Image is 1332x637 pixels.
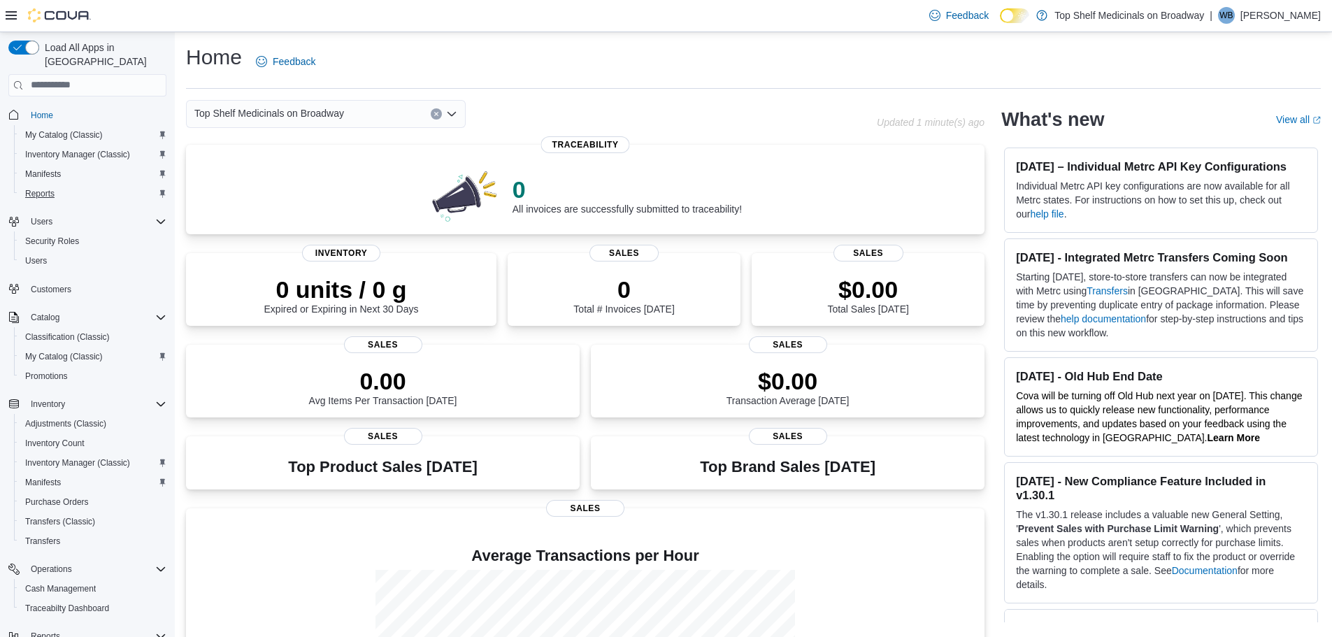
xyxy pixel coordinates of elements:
span: Transfers [25,536,60,547]
button: Clear input [431,108,442,120]
p: Starting [DATE], store-to-store transfers can now be integrated with Metrc using in [GEOGRAPHIC_D... [1016,270,1306,340]
a: Home [25,107,59,124]
span: Purchase Orders [25,496,89,508]
button: Users [3,212,172,231]
a: Security Roles [20,233,85,250]
span: Users [25,255,47,266]
a: My Catalog (Classic) [20,127,108,143]
span: My Catalog (Classic) [25,351,103,362]
h3: Top Product Sales [DATE] [288,459,477,475]
a: Customers [25,281,77,298]
span: Operations [25,561,166,578]
span: Feedback [946,8,989,22]
span: Feedback [273,55,315,69]
span: Traceability [541,136,630,153]
button: Purchase Orders [14,492,172,512]
p: | [1210,7,1212,24]
a: Reports [20,185,60,202]
span: Users [31,216,52,227]
button: Traceabilty Dashboard [14,599,172,618]
span: Transfers (Classic) [20,513,166,530]
span: Catalog [31,312,59,323]
span: Reports [20,185,166,202]
a: Classification (Classic) [20,329,115,345]
div: Total Sales [DATE] [827,275,908,315]
p: 0.00 [309,367,457,395]
button: Transfers (Classic) [14,512,172,531]
button: Adjustments (Classic) [14,414,172,434]
button: Security Roles [14,231,172,251]
span: Cova will be turning off Old Hub next year on [DATE]. This change allows us to quickly release ne... [1016,390,1302,443]
a: help file [1030,208,1064,220]
span: Sales [344,336,422,353]
span: Manifests [20,474,166,491]
button: Cash Management [14,579,172,599]
a: Cash Management [20,580,101,597]
span: Security Roles [20,233,166,250]
p: [PERSON_NAME] [1240,7,1321,24]
button: Transfers [14,531,172,551]
span: Operations [31,564,72,575]
p: Updated 1 minute(s) ago [877,117,984,128]
a: Transfers [20,533,66,550]
span: My Catalog (Classic) [20,348,166,365]
button: My Catalog (Classic) [14,347,172,366]
button: Manifests [14,473,172,492]
span: My Catalog (Classic) [20,127,166,143]
button: Inventory Manager (Classic) [14,453,172,473]
a: My Catalog (Classic) [20,348,108,365]
div: Avg Items Per Transaction [DATE] [309,367,457,406]
span: Inventory Manager (Classic) [20,455,166,471]
button: Classification (Classic) [14,327,172,347]
button: Customers [3,279,172,299]
button: Open list of options [446,108,457,120]
span: Adjustments (Classic) [25,418,106,429]
button: Home [3,105,172,125]
span: Promotions [25,371,68,382]
input: Dark Mode [1000,8,1029,23]
div: All invoices are successfully submitted to traceability! [513,176,742,215]
a: Inventory Count [20,435,90,452]
button: Manifests [14,164,172,184]
h3: [DATE] - Integrated Metrc Transfers Coming Soon [1016,250,1306,264]
button: Users [25,213,58,230]
button: Catalog [3,308,172,327]
a: Users [20,252,52,269]
a: Inventory Manager (Classic) [20,455,136,471]
span: Sales [546,500,624,517]
p: Top Shelf Medicinals on Broadway [1054,7,1204,24]
a: Transfers (Classic) [20,513,101,530]
span: Classification (Classic) [25,331,110,343]
span: Security Roles [25,236,79,247]
button: Inventory Manager (Classic) [14,145,172,164]
span: Users [20,252,166,269]
span: Inventory [302,245,380,262]
span: Transfers [20,533,166,550]
a: Purchase Orders [20,494,94,510]
span: Adjustments (Classic) [20,415,166,432]
div: WAYLEN BUNN [1218,7,1235,24]
h3: [DATE] - Old Hub End Date [1016,369,1306,383]
a: Inventory Manager (Classic) [20,146,136,163]
h1: Home [186,43,242,71]
span: Promotions [20,368,166,385]
button: Inventory Count [14,434,172,453]
span: Transfers (Classic) [25,516,95,527]
span: Home [31,110,53,121]
span: Catalog [25,309,166,326]
span: Sales [749,428,827,445]
span: Inventory Manager (Classic) [25,457,130,468]
a: Traceabilty Dashboard [20,600,115,617]
span: Home [25,106,166,124]
p: 0 units / 0 g [264,275,419,303]
a: help documentation [1061,313,1146,324]
h3: [DATE] - New Compliance Feature Included in v1.30.1 [1016,474,1306,502]
span: Traceabilty Dashboard [20,600,166,617]
button: Operations [25,561,78,578]
button: Inventory [3,394,172,414]
span: Manifests [25,477,61,488]
button: Inventory [25,396,71,413]
span: Customers [25,280,166,298]
img: Cova [28,8,91,22]
span: Inventory Count [25,438,85,449]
